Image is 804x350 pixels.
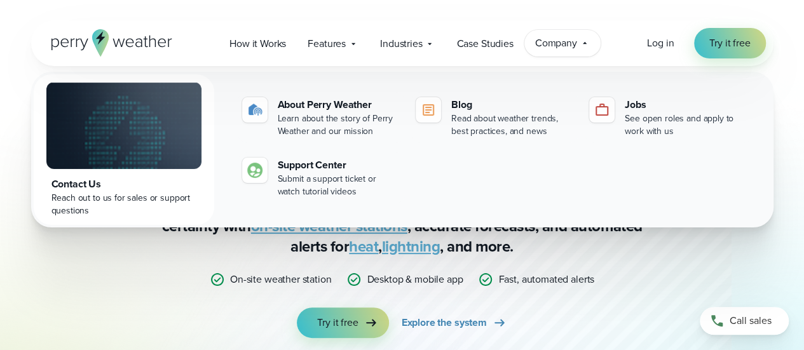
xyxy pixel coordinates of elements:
a: Support Center Submit a support ticket or watch tutorial videos [237,152,405,203]
span: Explore the system [402,315,487,330]
a: Try it free [297,307,388,338]
a: About Perry Weather Learn about the story of Perry Weather and our mission [237,92,405,143]
span: Case Studies [456,36,513,51]
img: about-icon.svg [247,102,262,118]
a: Explore the system [402,307,507,338]
a: Case Studies [446,30,524,57]
span: Industries [380,36,422,51]
a: Try it free [694,28,765,58]
div: About Perry Weather [278,97,400,112]
img: contact-icon.svg [247,163,262,178]
span: Company [535,36,577,51]
img: jobs-icon-1.svg [594,102,610,118]
div: Submit a support ticket or watch tutorial videos [278,173,400,198]
a: How it Works [219,30,297,57]
p: Stop relying on weather apps you can’t trust — Perry Weather delivers certainty with , accurate f... [148,196,657,257]
a: Log in [647,36,674,51]
div: Reach out to us for sales or support questions [51,192,196,217]
div: See open roles and apply to work with us [625,112,747,138]
div: Jobs [625,97,747,112]
div: Blog [451,97,574,112]
div: Support Center [278,158,400,173]
a: Jobs See open roles and apply to work with us [584,92,753,143]
span: How it Works [229,36,286,51]
a: Blog Read about weather trends, best practices, and news [411,92,579,143]
a: heat [349,235,378,258]
div: Learn about the story of Perry Weather and our mission [278,112,400,138]
p: Desktop & mobile app [367,272,463,287]
div: Read about weather trends, best practices, and news [451,112,574,138]
a: Call sales [700,307,789,335]
span: Features [308,36,346,51]
p: Fast, automated alerts [498,272,594,287]
span: Log in [647,36,674,50]
span: Call sales [730,313,772,328]
a: lightning [382,235,440,258]
p: On-site weather station [230,272,331,287]
span: Try it free [317,315,358,330]
img: blog-icon.svg [421,102,436,118]
span: Try it free [709,36,750,51]
a: Contact Us Reach out to us for sales or support questions [34,74,214,225]
div: Contact Us [51,177,196,192]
